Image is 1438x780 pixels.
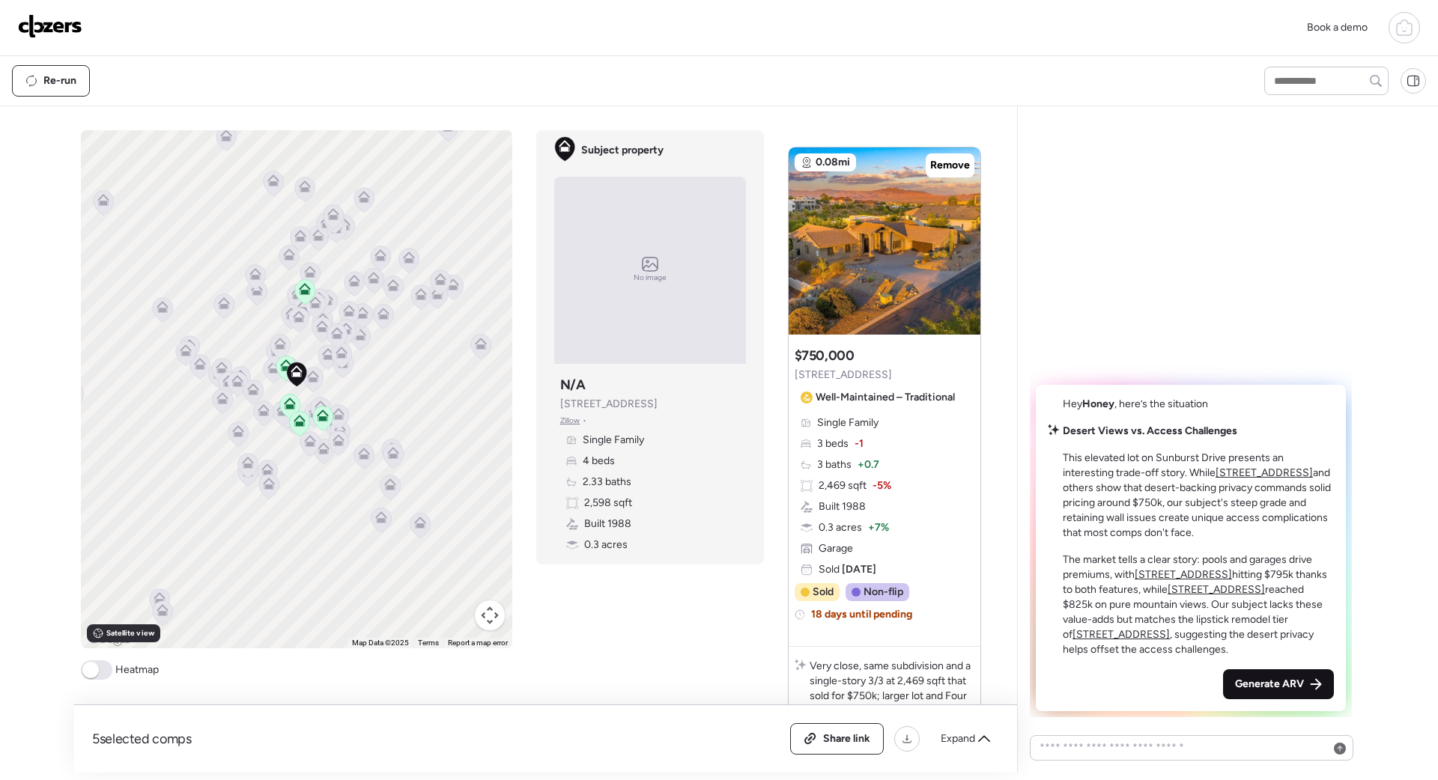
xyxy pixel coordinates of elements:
[418,639,439,647] a: Terms (opens in new tab)
[855,436,864,451] span: -1
[858,457,879,472] span: + 0.7
[813,585,834,600] span: Sold
[819,520,862,535] span: 0.3 acres
[795,347,855,365] h3: $750,000
[1168,583,1265,596] a: [STREET_ADDRESS]
[1063,552,1334,657] p: The market tells a clear story: pools and garages drive premiums, with hitting $795k thanks to bo...
[1216,466,1313,479] a: [STREET_ADDRESS]
[1235,677,1304,692] span: Generate ARV
[823,731,870,746] span: Share link
[873,478,891,493] span: -5%
[819,541,853,556] span: Garage
[819,562,876,577] span: Sold
[1135,568,1232,581] a: [STREET_ADDRESS]
[106,627,154,639] span: Satellite view
[930,158,970,173] span: Remove
[1307,21,1368,34] span: Book a demo
[43,73,76,88] span: Re-run
[819,499,866,514] span: Built 1988
[18,14,82,38] img: Logo
[1082,397,1114,410] span: Honey
[560,376,586,394] h3: N/A
[817,415,879,430] span: Single Family
[584,537,628,552] span: 0.3 acres
[795,368,892,383] span: [STREET_ADDRESS]
[85,629,134,648] img: Google
[583,454,615,469] span: 4 beds
[92,730,192,748] span: 5 selected comps
[819,478,867,493] span: 2,469 sqft
[583,415,586,427] span: •
[583,433,644,448] span: Single Family
[584,517,631,531] span: Built 1988
[868,520,889,535] span: + 7%
[560,397,658,412] span: [STREET_ADDRESS]
[816,155,850,170] span: 0.08mi
[817,457,852,472] span: 3 baths
[634,272,667,284] span: No image
[1063,424,1237,437] strong: Desert Views vs. Access Challenges
[584,496,632,511] span: 2,598 sqft
[941,731,975,746] span: Expand
[816,390,955,405] span: Well-Maintained – Traditional
[85,629,134,648] a: Open this area in Google Maps (opens a new window)
[864,585,903,600] span: Non-flip
[1073,628,1170,641] a: [STREET_ADDRESS]
[817,436,849,451] span: 3 beds
[448,639,508,647] a: Report a map error
[811,607,912,622] span: 18 days until pending
[583,475,631,490] span: 2.33 baths
[475,600,505,630] button: Map camera controls
[560,415,580,427] span: Zillow
[840,563,876,576] span: [DATE]
[810,659,974,779] p: Very close, same subdivision and a single-story 3/3 at 2,469 sqft that sold for $750k; larger lot...
[115,662,159,677] span: Heatmap
[581,143,664,158] span: Subject property
[1063,451,1334,540] p: This elevated lot on Sunburst Drive presents an interesting trade-off story. While and others sho...
[1063,397,1208,410] span: Hey , here’s the situation
[352,639,409,647] span: Map Data ©2025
